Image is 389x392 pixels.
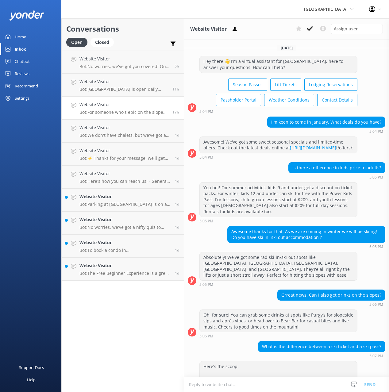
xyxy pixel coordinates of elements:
[66,38,87,47] div: Open
[79,101,168,108] h4: Website Visitor
[66,23,179,35] h2: Conversations
[175,202,179,207] span: Oct 12 2025 04:19pm (UTC -06:00) America/Denver
[317,94,357,106] button: Contact Details
[369,130,383,133] strong: 5:04 PM
[15,55,30,67] div: Chatbot
[228,79,267,91] button: Season Passes
[258,354,385,358] div: Oct 13 2025 12:07am (UTC -06:00) America/Denver
[79,133,170,138] p: Bot: We don't have chalets, but we've got a sweet lineup of lodging options! From budget-friendly...
[199,155,357,159] div: Oct 13 2025 12:04am (UTC -06:00) America/Denver
[79,193,170,200] h4: Website Visitor
[277,45,296,51] span: [DATE]
[270,79,301,91] button: Lift Tickets
[264,94,314,106] button: Weather Conditions
[200,183,357,217] div: You bet! For summer activities, kids 9 and under get a discount on ticket packs. For winter, kids...
[369,303,383,306] strong: 5:06 PM
[79,225,170,230] p: Bot: No worries, we've got a nifty quiz to help you find the perfect lift ticket or pass for your...
[79,202,170,207] p: Bot: Parking at [GEOGRAPHIC_DATA] is on a first-come, first-served basis, so there's no need to r...
[200,56,357,72] div: Hey there 👋 I'm a virtual assistant for [GEOGRAPHIC_DATA], here to answer your questions. How can...
[199,219,357,223] div: Oct 13 2025 12:05am (UTC -06:00) America/Denver
[79,124,170,131] h4: Website Visitor
[216,94,261,106] button: Passholder Portal
[199,110,213,113] strong: 5:04 PM
[79,179,170,184] p: Bot: Here's how you can reach us: - General Inquiries: 970-385-2100 ext. 0 or [EMAIL_ADDRESS][DOM...
[15,92,29,104] div: Settings
[175,156,179,161] span: Oct 12 2025 05:41pm (UTC -06:00) America/Denver
[62,74,184,97] a: Website VisitorBot:[GEOGRAPHIC_DATA] is open daily from 10:00am to 5:00pm through [DATE]. After t...
[91,38,114,47] div: Closed
[334,25,358,32] span: Assign user
[288,175,385,179] div: Oct 13 2025 12:05am (UTC -06:00) America/Denver
[19,361,44,374] div: Support Docs
[62,189,184,212] a: Website VisitorBot:Parking at [GEOGRAPHIC_DATA] is on a first-come, first-served basis, so there'...
[199,219,213,223] strong: 5:05 PM
[200,310,357,332] div: Oh, for sure! You can grab some drinks at spots like Purgy’s for slopeside sips and après vibes, ...
[62,258,184,281] a: Website VisitorBot:The Free Beginner Experience is a great option for first-time skiers. It's a f...
[62,212,184,235] a: Website VisitorBot:No worries, we've got a nifty quiz to help you find the perfect lift ticket or...
[79,170,170,177] h4: Website Visitor
[91,39,117,45] a: Closed
[200,137,357,153] div: Awesome! We've got some sweet seasonal specials and limited-time offers. Check out the latest dea...
[304,6,348,12] span: [GEOGRAPHIC_DATA]
[268,117,385,127] div: I'm keen to come in January. What deals do you have?
[79,64,170,69] p: Bot: No worries, we've got you covered! Our Free Beginner Experience is perfect for first-timers ...
[79,56,170,62] h4: Website Visitor
[199,283,213,286] strong: 5:05 PM
[15,80,38,92] div: Recommend
[199,156,213,159] strong: 5:04 PM
[258,341,385,352] div: What is the difference between a ski ticket and a ski pass?
[79,239,170,246] h4: Website Visitor
[369,245,383,249] strong: 5:05 PM
[175,179,179,184] span: Oct 12 2025 04:22pm (UTC -06:00) America/Denver
[27,374,36,386] div: Help
[267,129,385,133] div: Oct 13 2025 12:04am (UTC -06:00) America/Denver
[79,110,168,115] p: Bot: For someone who's epic on the slopes, they'll want to hit up our advanced and expert runs. T...
[278,290,385,300] div: Grreat news. Can I also get drinks on the slopes?
[175,63,179,69] span: Oct 13 2025 03:27pm (UTC -06:00) America/Denver
[289,163,385,173] div: Is there a difference in kids price to adults?
[190,25,227,33] h3: Website Visitor
[79,216,170,223] h4: Website Visitor
[79,78,168,85] h4: Website Visitor
[277,302,385,306] div: Oct 13 2025 12:06am (UTC -06:00) America/Denver
[199,334,357,338] div: Oct 13 2025 12:06am (UTC -06:00) America/Denver
[9,10,44,21] img: yonder-white-logo.png
[199,334,213,338] strong: 5:06 PM
[15,31,26,43] div: Home
[79,248,170,253] p: Bot: To book a condo in [GEOGRAPHIC_DATA], please visit the following link to check pricing and a...
[62,143,184,166] a: Website VisitorBot:⚡ Thanks for your message, we'll get back to you as soon as we can. You're als...
[62,166,184,189] a: Website VisitorBot:Here's how you can reach us: - General Inquiries: 970-385-2100 ext. 0 or [EMAI...
[79,262,170,269] h4: Website Visitor
[79,156,170,161] p: Bot: ⚡ Thanks for your message, we'll get back to you as soon as we can. You're also welcome to k...
[331,24,383,34] div: Assign User
[304,79,357,91] button: Lodging Reservations
[62,51,184,74] a: Website VisitorBot:No worries, we've got you covered! Our Free Beginner Experience is perfect for...
[175,248,179,253] span: Oct 12 2025 04:11pm (UTC -06:00) America/Denver
[199,282,357,286] div: Oct 13 2025 12:05am (UTC -06:00) America/Denver
[172,86,179,92] span: Oct 13 2025 09:27am (UTC -06:00) America/Denver
[15,67,29,80] div: Reviews
[79,147,170,154] h4: Website Visitor
[175,133,179,138] span: Oct 12 2025 05:43pm (UTC -06:00) America/Denver
[62,235,184,258] a: Website VisitorBot:To book a condo in [GEOGRAPHIC_DATA], please visit the following link to check...
[79,86,168,92] p: Bot: [GEOGRAPHIC_DATA] is open daily from 10:00am to 5:00pm through [DATE]. After that, we switch...
[79,271,170,276] p: Bot: The Free Beginner Experience is a great option for first-time skiers. It's a free one-hour s...
[62,120,184,143] a: Website VisitorBot:We don't have chalets, but we've got a sweet lineup of lodging options! From b...
[369,175,383,179] strong: 5:05 PM
[227,244,385,249] div: Oct 13 2025 12:05am (UTC -06:00) America/Denver
[15,43,26,55] div: Inbox
[172,110,179,115] span: Oct 13 2025 02:31am (UTC -06:00) America/Denver
[66,39,91,45] a: Open
[175,271,179,276] span: Oct 12 2025 04:08pm (UTC -06:00) America/Denver
[369,354,383,358] strong: 5:07 PM
[228,226,385,243] div: Awesome thanks for that. As we are coming in winter we will be skiing! Do you have ski in- ski ou...
[290,145,336,151] a: [URL][DOMAIN_NAME]
[175,225,179,230] span: Oct 12 2025 04:15pm (UTC -06:00) America/Denver
[200,252,357,280] div: Absolutely! We've got some rad ski-in/ski-out spots like [GEOGRAPHIC_DATA], [GEOGRAPHIC_DATA], [G...
[62,97,184,120] a: Website VisitorBot:For someone who's epic on the slopes, they'll want to hit up our advanced and ...
[199,109,357,113] div: Oct 13 2025 12:04am (UTC -06:00) America/Denver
